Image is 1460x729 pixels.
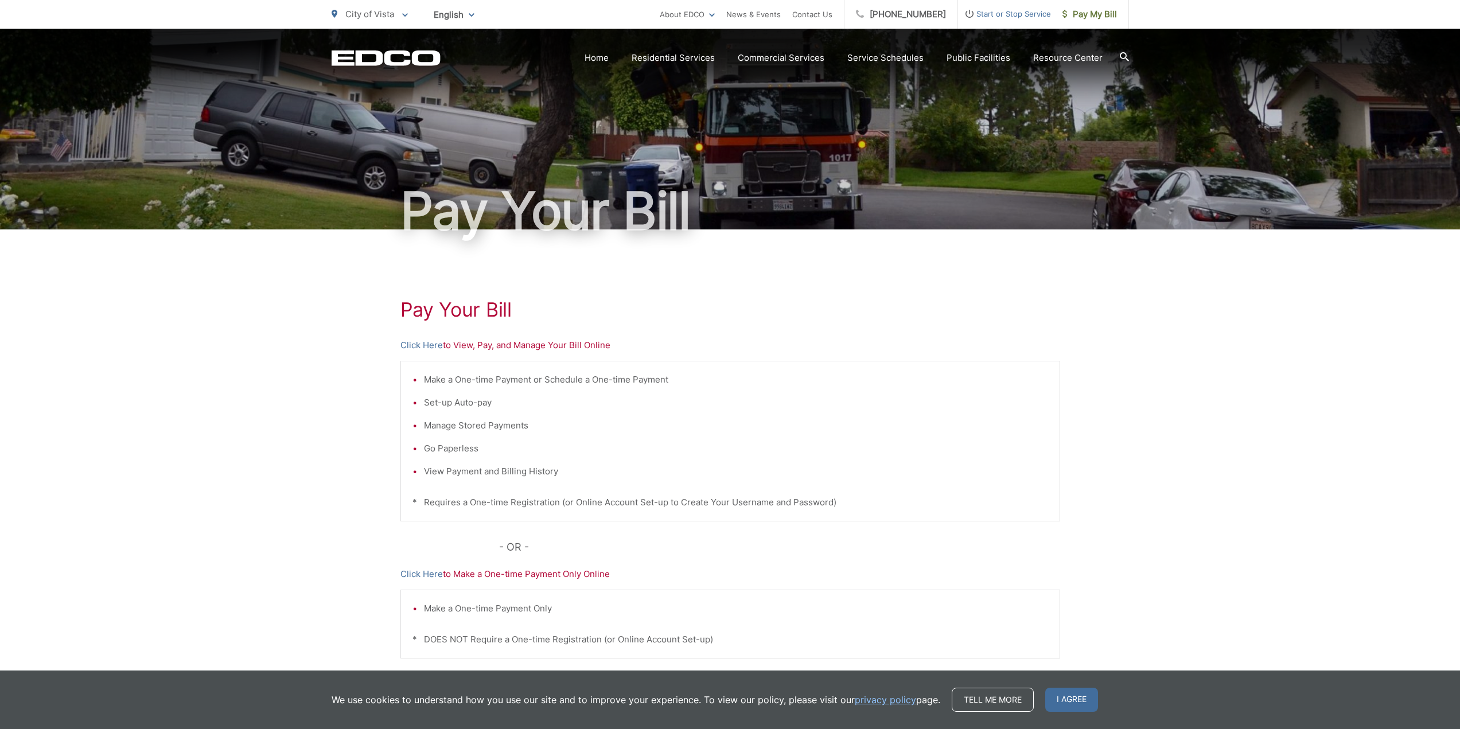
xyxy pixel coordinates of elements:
[400,338,1060,352] p: to View, Pay, and Manage Your Bill Online
[400,567,443,581] a: Click Here
[424,396,1048,410] li: Set-up Auto-pay
[726,7,781,21] a: News & Events
[400,567,1060,581] p: to Make a One-time Payment Only Online
[332,50,441,66] a: EDCD logo. Return to the homepage.
[332,693,940,707] p: We use cookies to understand how you use our site and to improve your experience. To view our pol...
[400,298,1060,321] h1: Pay Your Bill
[632,51,715,65] a: Residential Services
[738,51,824,65] a: Commercial Services
[952,688,1034,712] a: Tell me more
[424,419,1048,432] li: Manage Stored Payments
[424,465,1048,478] li: View Payment and Billing History
[499,539,1060,556] p: - OR -
[400,338,443,352] a: Click Here
[345,9,394,20] span: City of Vista
[847,51,924,65] a: Service Schedules
[424,373,1048,387] li: Make a One-time Payment or Schedule a One-time Payment
[947,51,1010,65] a: Public Facilities
[424,442,1048,455] li: Go Paperless
[660,7,715,21] a: About EDCO
[425,5,483,25] span: English
[332,182,1129,240] h1: Pay Your Bill
[424,602,1048,615] li: Make a One-time Payment Only
[412,496,1048,509] p: * Requires a One-time Registration (or Online Account Set-up to Create Your Username and Password)
[792,7,832,21] a: Contact Us
[412,633,1048,646] p: * DOES NOT Require a One-time Registration (or Online Account Set-up)
[1062,7,1117,21] span: Pay My Bill
[1033,51,1103,65] a: Resource Center
[855,693,916,707] a: privacy policy
[1045,688,1098,712] span: I agree
[585,51,609,65] a: Home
